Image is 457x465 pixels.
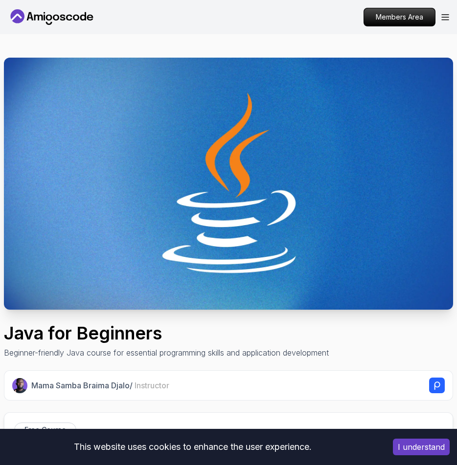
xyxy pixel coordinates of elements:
p: Mama Samba Braima Djalo / [31,380,169,391]
a: Members Area [364,8,435,26]
p: Beginner-friendly Java course for essential programming skills and application development [4,347,453,359]
img: java-for-beginners_thumbnail [4,58,453,310]
div: This website uses cookies to enhance the user experience. [7,436,378,458]
p: Members Area [364,8,435,26]
button: Open Menu [441,14,449,21]
p: Free Course [24,425,66,435]
img: Nelson Djalo [12,378,27,393]
span: Instructor [135,380,169,390]
h1: Java for Beginners [4,323,453,343]
button: Accept cookies [393,439,450,455]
